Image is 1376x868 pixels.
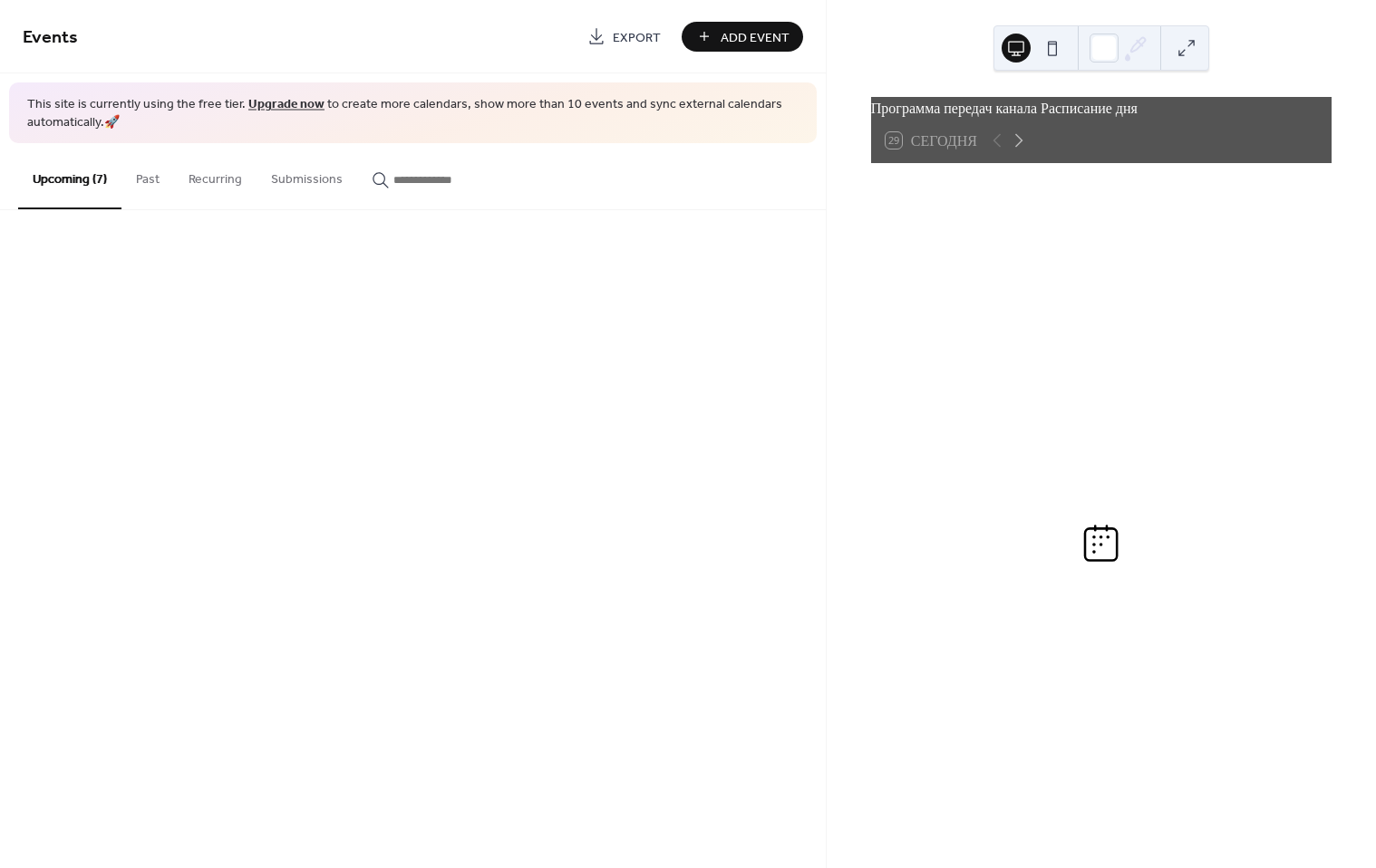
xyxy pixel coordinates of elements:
[721,28,790,47] span: Add Event
[248,92,325,117] a: Upgrade now
[27,96,799,131] span: This site is currently using the free tier. to create more calendars, show more than 10 events an...
[613,28,661,47] span: Export
[18,143,121,209] button: Upcoming (7)
[23,20,78,55] span: Events
[257,143,357,207] button: Submissions
[574,22,674,52] a: Export
[121,143,174,207] button: Past
[682,22,803,52] button: Add Event
[871,97,1332,119] div: Программа передач канала Расписание дня
[174,143,257,207] button: Recurring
